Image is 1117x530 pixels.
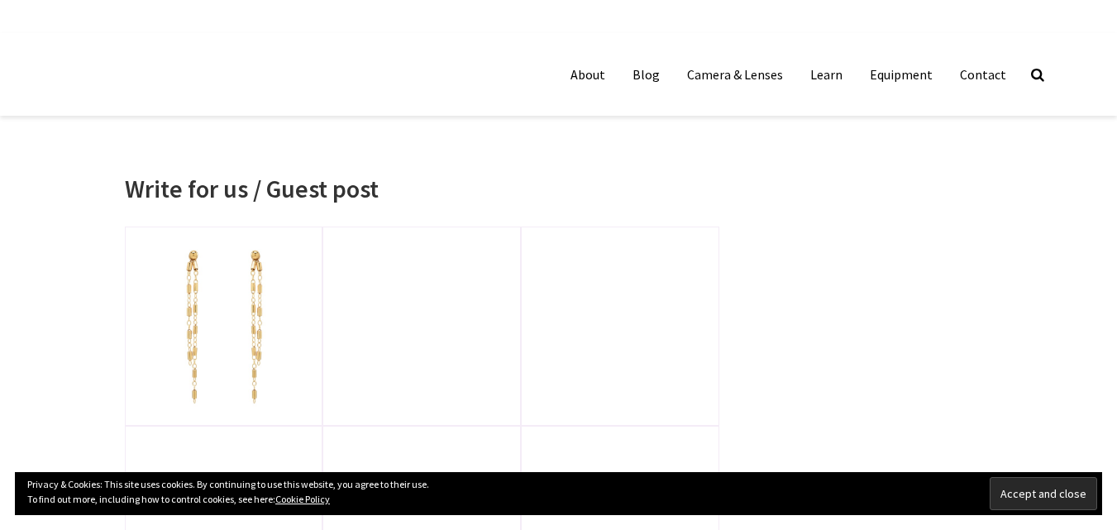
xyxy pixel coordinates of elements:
[948,58,1019,91] a: Contact
[275,493,330,505] a: Cookie Policy
[620,58,672,91] a: Blog
[15,472,1102,515] div: Privacy & Cookies: This site uses cookies. By continuing to use this website, you agree to their ...
[558,58,618,91] a: About
[857,58,945,91] a: Equipment
[990,477,1097,510] input: Accept and close
[798,58,855,91] a: Learn
[675,58,795,91] a: Camera & Lenses
[125,174,720,203] h1: Write for us / Guest post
